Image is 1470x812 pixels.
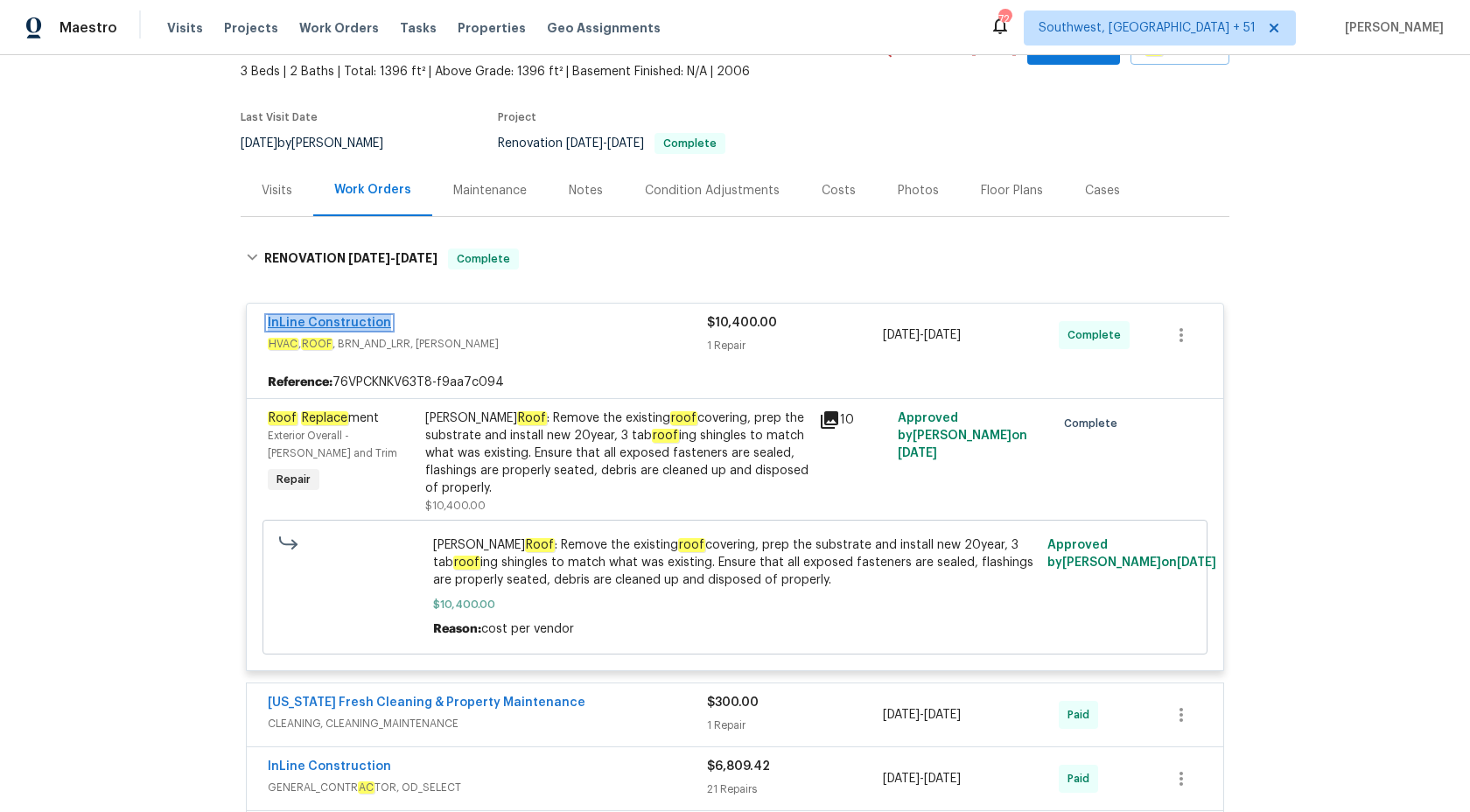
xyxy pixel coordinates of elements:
span: Complete [450,250,517,268]
span: Reason: [433,623,481,635]
em: roof [678,538,705,552]
em: Ac [1144,42,1163,56]
b: Reference: [268,374,332,391]
span: [DATE] [883,709,920,721]
em: roof [670,411,697,425]
span: ment [268,411,379,425]
em: Roof [517,411,547,425]
em: HVAC [268,338,298,350]
span: GENERAL_CONTR TOR, OD_SELECT [268,779,707,796]
span: [DATE] [566,137,603,150]
span: Approved by [PERSON_NAME] on [1047,539,1216,569]
div: 21 Repairs [707,780,883,798]
a: InLine Construction [268,760,391,773]
div: Floor Plans [981,182,1043,199]
div: Maintenance [453,182,527,199]
em: Roof [268,411,297,425]
span: Paid [1067,706,1096,724]
span: 3 Beds | 2 Baths | Total: 1396 ft² | Above Grade: 1396 ft² | Basement Finished: N/A | 2006 [241,63,873,80]
span: Approved by [PERSON_NAME] on [898,412,1027,459]
div: 10 [819,409,887,430]
span: Repair [269,471,318,488]
span: [DATE] [924,709,961,721]
span: [DATE] [898,447,937,459]
span: Geo Assignments [547,19,661,37]
span: [PERSON_NAME] [1338,19,1444,37]
div: 1 Repair [707,337,883,354]
span: - [883,326,961,344]
div: Notes [569,182,603,199]
span: [DATE] [883,329,920,341]
span: Work Orders [299,19,379,37]
span: - [883,706,961,724]
em: Replace [301,411,348,425]
span: [DATE] [607,137,644,150]
span: $10,400.00 [707,317,777,329]
span: Exterior Overall - [PERSON_NAME] and Trim [268,430,397,458]
span: [PERSON_NAME] : Remove the existing covering, prep the substrate and install new 20year, 3 tab in... [433,536,1038,589]
span: $300.00 [707,696,759,709]
span: Renovation [498,137,725,150]
span: [DATE] [924,773,961,785]
span: Maestro [59,19,117,37]
div: 724 [998,10,1011,28]
div: 76VPCKNKV63T8-f9aa7c094 [247,367,1223,398]
div: Visits [262,182,292,199]
div: Costs [822,182,856,199]
span: - [883,770,961,787]
div: Cases [1085,182,1120,199]
span: - [348,252,437,264]
em: AC [358,781,374,794]
a: [US_STATE] Fresh Cleaning & Property Maintenance [268,696,585,709]
span: Projects [224,19,278,37]
span: $10,400.00 [433,596,1038,613]
span: Project [498,112,536,122]
h6: RENOVATION [264,248,437,269]
span: $6,809.42 [707,760,770,773]
span: [DATE] [241,137,277,150]
span: Tasks [400,22,437,34]
span: Complete [1064,415,1124,432]
span: Visits [167,19,203,37]
span: cost per vendor [481,623,574,635]
div: [PERSON_NAME] : Remove the existing covering, prep the substrate and install new 20year, 3 tab in... [425,409,808,497]
em: Roof [525,538,555,552]
em: roof [453,556,480,570]
a: InLine Construction [268,317,391,329]
span: [DATE] [1177,556,1216,569]
div: RENOVATION [DATE]-[DATE]Complete [241,231,1229,287]
span: Properties [458,19,526,37]
span: Complete [1067,326,1128,344]
div: by [PERSON_NAME] [241,133,404,154]
em: ROOF [301,338,332,350]
span: Complete [656,138,724,149]
span: , , BRN_AND_LRR, [PERSON_NAME] [268,335,707,353]
span: [DATE] [883,773,920,785]
span: - [566,137,644,150]
span: [DATE] [395,252,437,264]
span: [DATE] [348,252,390,264]
div: Work Orders [334,181,411,199]
span: Southwest, [GEOGRAPHIC_DATA] + 51 [1039,19,1256,37]
div: 1 Repair [707,717,883,734]
span: CLEANING, CLEANING_MAINTENANCE [268,715,707,732]
span: Paid [1067,770,1096,787]
em: roof [652,429,679,443]
span: Last Visit Date [241,112,318,122]
span: $10,400.00 [425,500,486,511]
div: Photos [898,182,939,199]
span: [DATE] [924,329,961,341]
div: Condition Adjustments [645,182,780,199]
